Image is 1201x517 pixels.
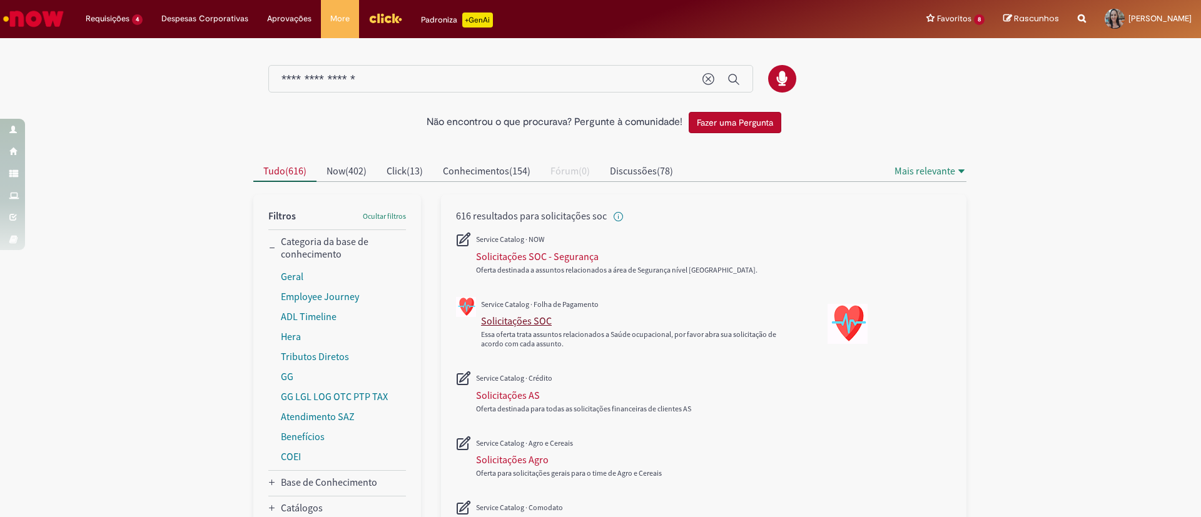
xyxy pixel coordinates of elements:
span: 8 [974,14,985,25]
div: Padroniza [421,13,493,28]
p: +GenAi [462,13,493,28]
img: click_logo_yellow_360x200.png [368,9,402,28]
h2: Não encontrou o que procurava? Pergunte à comunidade! [427,117,682,128]
span: 4 [132,14,143,25]
button: Fazer uma Pergunta [689,112,781,133]
span: More [330,13,350,25]
span: Requisições [86,13,129,25]
span: Favoritos [937,13,971,25]
span: Aprovações [267,13,312,25]
span: [PERSON_NAME] [1128,13,1192,24]
span: Rascunhos [1014,13,1059,24]
img: ServiceNow [1,6,66,31]
a: Rascunhos [1003,13,1059,25]
span: Despesas Corporativas [161,13,248,25]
